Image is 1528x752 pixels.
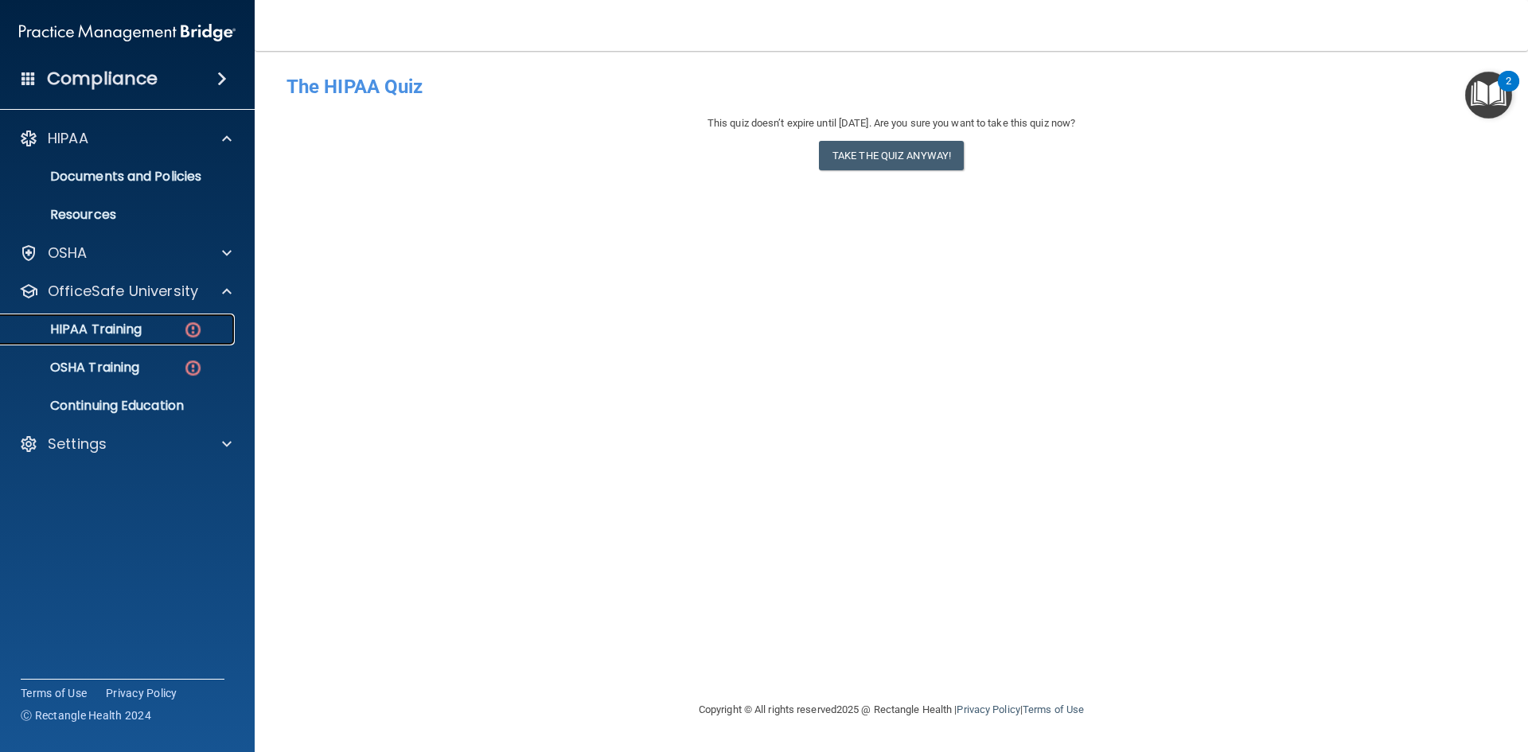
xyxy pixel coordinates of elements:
a: Terms of Use [1023,703,1084,715]
h4: The HIPAA Quiz [286,76,1496,97]
img: danger-circle.6113f641.png [183,358,203,378]
a: HIPAA [19,129,232,148]
div: Copyright © All rights reserved 2025 @ Rectangle Health | | [601,684,1182,735]
p: Resources [10,207,228,223]
a: Privacy Policy [106,685,177,701]
img: PMB logo [19,17,236,49]
button: Take the quiz anyway! [819,141,964,170]
p: Settings [48,434,107,454]
a: Terms of Use [21,685,87,701]
p: Documents and Policies [10,169,228,185]
p: OfficeSafe University [48,282,198,301]
a: Settings [19,434,232,454]
img: danger-circle.6113f641.png [183,320,203,340]
div: This quiz doesn’t expire until [DATE]. Are you sure you want to take this quiz now? [286,114,1496,133]
p: HIPAA Training [10,321,142,337]
a: OfficeSafe University [19,282,232,301]
div: 2 [1506,81,1511,102]
h4: Compliance [47,68,158,90]
a: Privacy Policy [957,703,1019,715]
p: OSHA [48,244,88,263]
a: OSHA [19,244,232,263]
p: OSHA Training [10,360,139,376]
p: HIPAA [48,129,88,148]
p: Continuing Education [10,398,228,414]
button: Open Resource Center, 2 new notifications [1465,72,1512,119]
span: Ⓒ Rectangle Health 2024 [21,707,151,723]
